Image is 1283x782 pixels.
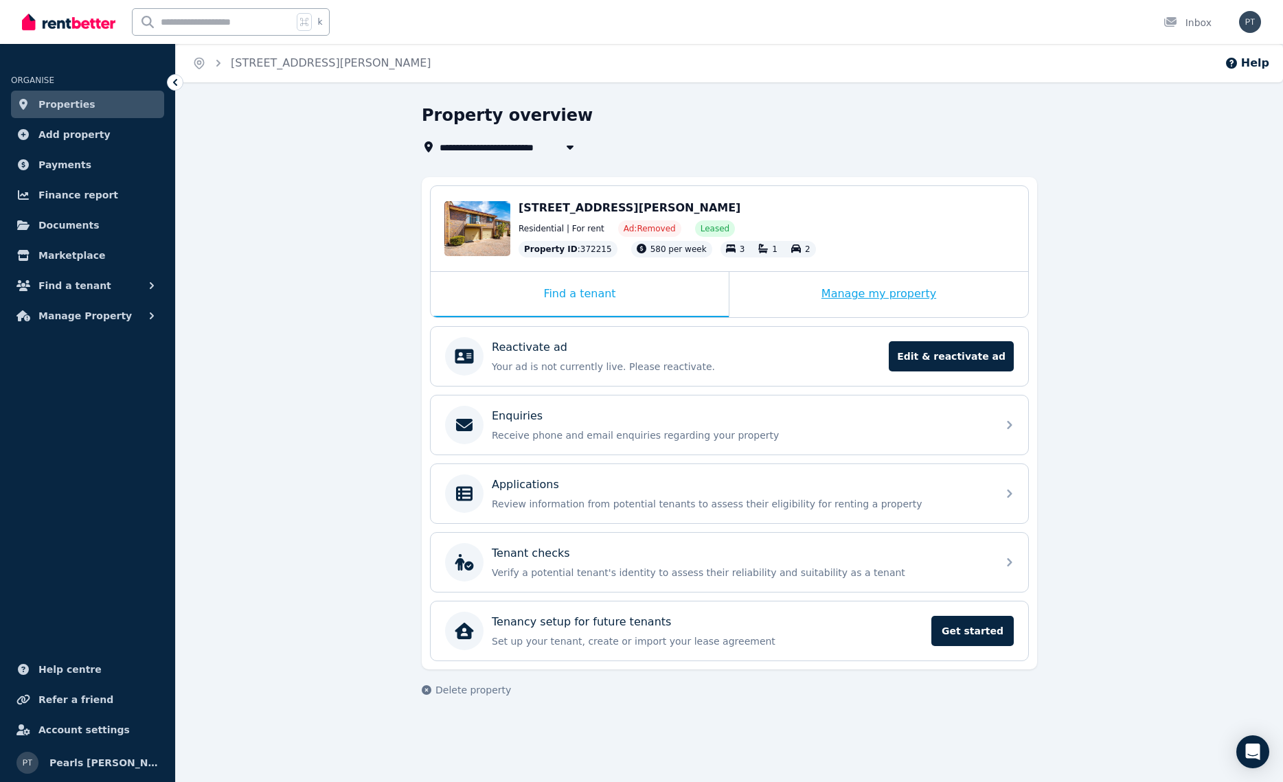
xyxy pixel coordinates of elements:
a: Add property [11,121,164,148]
a: Tenant checksVerify a potential tenant's identity to assess their reliability and suitability as ... [431,533,1028,592]
p: Applications [492,476,559,493]
span: Find a tenant [38,277,111,294]
span: Manage Property [38,308,132,324]
span: Payments [38,157,91,173]
span: Ad: Removed [624,223,676,234]
span: Add property [38,126,111,143]
p: Enquiries [492,408,543,424]
a: EnquiriesReceive phone and email enquiries regarding your property [431,395,1028,455]
p: Set up your tenant, create or import your lease agreement [492,634,923,648]
span: Pearls [PERSON_NAME] [49,755,159,771]
button: Find a tenant [11,272,164,299]
p: Tenant checks [492,545,570,562]
button: Manage Property [11,302,164,330]
a: Marketplace [11,242,164,269]
img: Pearls Tsang [16,752,38,774]
div: Find a tenant [431,272,729,317]
button: Help [1225,55,1269,71]
p: Verify a potential tenant's identity to assess their reliability and suitability as a tenant [492,566,989,579]
span: Properties [38,96,95,113]
span: Finance report [38,187,118,203]
span: Help centre [38,661,102,678]
span: 2 [805,244,810,254]
p: Reactivate ad [492,339,567,356]
a: Refer a friend [11,686,164,713]
a: Tenancy setup for future tenantsSet up your tenant, create or import your lease agreementGet started [431,601,1028,660]
p: Your ad is not currently live. Please reactivate. [492,360,881,373]
span: Marketplace [38,247,105,264]
nav: Breadcrumb [176,44,448,82]
a: Documents [11,211,164,239]
a: ApplicationsReview information from potential tenants to assess their eligibility for renting a p... [431,464,1028,523]
span: k [317,16,322,27]
span: Leased [701,223,729,234]
p: Tenancy setup for future tenants [492,614,671,630]
div: : 372215 [519,241,617,257]
span: 580 per week [650,244,707,254]
h1: Property overview [422,104,593,126]
span: Delete property [435,683,511,697]
a: Help centre [11,656,164,683]
span: 3 [740,244,745,254]
a: Properties [11,91,164,118]
button: Delete property [422,683,511,697]
span: Documents [38,217,100,233]
span: ORGANISE [11,76,54,85]
img: RentBetter [22,12,115,32]
a: Account settings [11,716,164,744]
div: Inbox [1163,16,1212,30]
a: Reactivate adYour ad is not currently live. Please reactivate.Edit & reactivate ad [431,327,1028,386]
div: Manage my property [729,272,1028,317]
p: Review information from potential tenants to assess their eligibility for renting a property [492,497,989,511]
img: Pearls Tsang [1239,11,1261,33]
span: 1 [772,244,777,254]
span: Edit & reactivate ad [889,341,1014,371]
a: Finance report [11,181,164,209]
a: [STREET_ADDRESS][PERSON_NAME] [231,56,431,69]
p: Receive phone and email enquiries regarding your property [492,428,989,442]
span: Residential | For rent [519,223,604,234]
span: [STREET_ADDRESS][PERSON_NAME] [519,201,740,214]
div: Open Intercom Messenger [1236,735,1269,768]
span: Get started [931,616,1014,646]
span: Refer a friend [38,691,113,708]
a: Payments [11,151,164,179]
span: Property ID [524,244,578,255]
span: Account settings [38,722,130,738]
